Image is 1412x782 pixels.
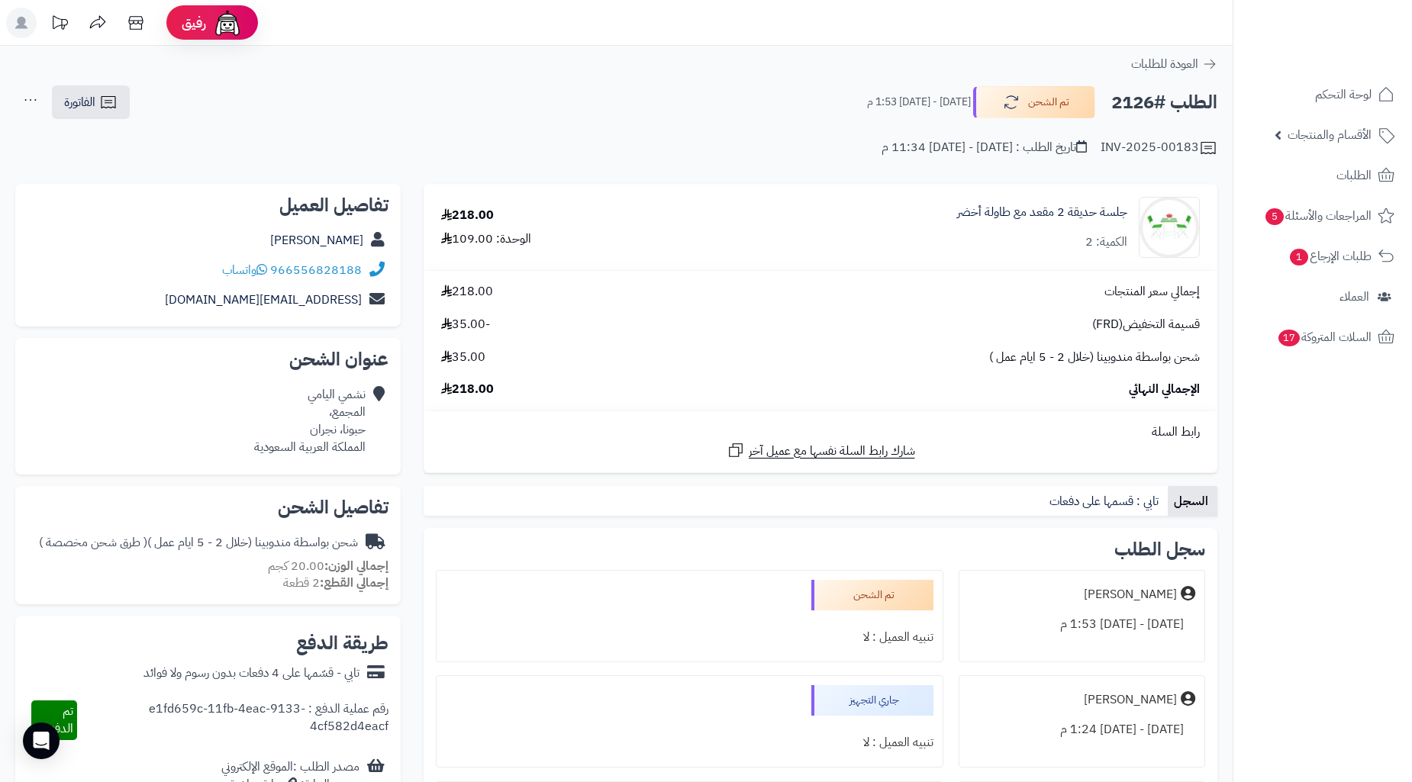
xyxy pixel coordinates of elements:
[441,381,494,398] span: 218.00
[867,95,971,110] small: [DATE] - [DATE] 1:53 م
[1168,486,1217,517] a: السجل
[1243,157,1403,194] a: الطلبات
[957,204,1127,221] a: جلسة حديقة 2 مقعد مع طاولة أخضر
[39,534,358,552] div: شحن بواسطة مندوبينا (خلال 2 - 5 ايام عمل )
[320,574,388,592] strong: إجمالي القطع:
[1101,139,1217,157] div: INV-2025-00183
[270,231,363,249] a: [PERSON_NAME]
[1085,233,1127,251] div: الكمية: 2
[1264,205,1372,227] span: المراجعات والأسئلة
[1243,278,1403,315] a: العملاء
[1084,691,1177,709] div: [PERSON_NAME]
[40,8,79,42] a: تحديثات المنصة
[23,722,60,759] div: Open Intercom Messenger
[969,715,1195,745] div: [DATE] - [DATE] 1:24 م
[441,316,490,333] span: -35.00
[1140,197,1199,258] img: 1753686337-1734447034-110124010020-1000x1000-90x90.jpg
[446,728,933,758] div: تنبيه العميل : لا
[441,283,493,301] span: 218.00
[441,230,531,248] div: الوحدة: 109.00
[27,196,388,214] h2: تفاصيل العميل
[1290,249,1308,265] span: 1
[48,702,73,738] span: تم الدفع
[296,634,388,652] h2: طريقة الدفع
[1288,124,1372,146] span: الأقسام والمنتجات
[283,574,388,592] small: 2 قطعة
[64,93,95,111] span: الفاتورة
[222,261,267,279] a: واتساب
[27,498,388,517] h2: تفاصيل الشحن
[989,349,1200,366] span: شحن بواسطة مندوبينا (خلال 2 - 5 ايام عمل )
[1111,87,1217,118] h2: الطلب #2126
[1129,381,1200,398] span: الإجمالي النهائي
[143,665,359,682] div: تابي - قسّمها على 4 دفعات بدون رسوم ولا فوائد
[811,685,933,716] div: جاري التجهيز
[1243,238,1403,275] a: طلبات الإرجاع1
[1131,55,1217,73] a: العودة للطلبات
[430,423,1211,441] div: رابط السلة
[1243,76,1403,113] a: لوحة التحكم
[1315,84,1372,105] span: لوحة التحكم
[1084,586,1177,603] div: [PERSON_NAME]
[1288,246,1372,267] span: طلبات الإرجاع
[882,139,1087,156] div: تاريخ الطلب : [DATE] - [DATE] 11:34 م
[1243,319,1403,356] a: السلات المتروكة17
[1092,316,1200,333] span: قسيمة التخفيض(FRD)
[1277,327,1372,348] span: السلات المتروكة
[27,350,388,368] h2: عنوان الشحن
[1278,330,1300,346] span: 17
[749,442,915,460] span: شارك رابط السلة نفسها مع عميل آخر
[165,291,362,309] a: [EMAIL_ADDRESS][DOMAIN_NAME]
[1131,55,1198,73] span: العودة للطلبات
[77,700,388,740] div: رقم عملية الدفع : e1fd659c-11fb-4eac-9133-4cf582d4eacf
[441,349,485,366] span: 35.00
[270,261,362,279] a: 966556828188
[727,441,915,460] a: شارك رابط السلة نفسها مع عميل آخر
[446,623,933,652] div: تنبيه العميل : لا
[52,85,130,119] a: الفاتورة
[1104,283,1200,301] span: إجمالي سعر المنتجات
[1339,286,1369,307] span: العملاء
[1243,198,1403,234] a: المراجعات والأسئلة5
[254,386,366,455] div: نشمي اليامي المجمع، حبونا، نجران المملكة العربية السعودية
[1043,486,1168,517] a: تابي : قسمها على دفعات
[973,86,1095,118] button: تم الشحن
[441,207,494,224] div: 218.00
[182,14,206,32] span: رفيق
[1265,208,1284,225] span: 5
[1336,165,1372,186] span: الطلبات
[324,557,388,575] strong: إجمالي الوزن:
[39,533,147,552] span: ( طرق شحن مخصصة )
[811,580,933,610] div: تم الشحن
[1114,540,1205,558] h3: سجل الطلب
[212,8,243,38] img: ai-face.png
[1308,41,1397,73] img: logo-2.png
[268,557,388,575] small: 20.00 كجم
[969,610,1195,639] div: [DATE] - [DATE] 1:53 م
